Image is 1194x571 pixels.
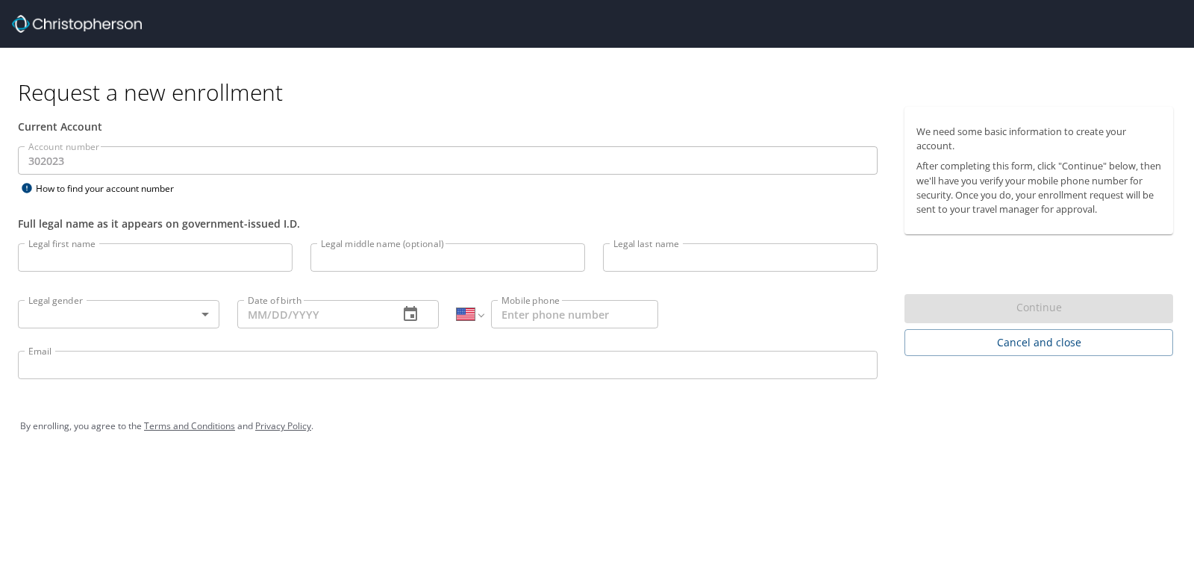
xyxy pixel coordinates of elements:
input: MM/DD/YYYY [237,300,387,328]
p: After completing this form, click "Continue" below, then we'll have you verify your mobile phone ... [916,159,1161,216]
div: Full legal name as it appears on government-issued I.D. [18,216,878,231]
div: ​ [18,300,219,328]
button: Cancel and close [904,329,1173,357]
span: Cancel and close [916,334,1161,352]
div: Current Account [18,119,878,134]
input: Enter phone number [491,300,658,328]
h1: Request a new enrollment [18,78,1185,107]
a: Terms and Conditions [144,419,235,432]
img: cbt logo [12,15,142,33]
div: By enrolling, you agree to the and . [20,408,1174,445]
a: Privacy Policy [255,419,311,432]
div: How to find your account number [18,179,204,198]
p: We need some basic information to create your account. [916,125,1161,153]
